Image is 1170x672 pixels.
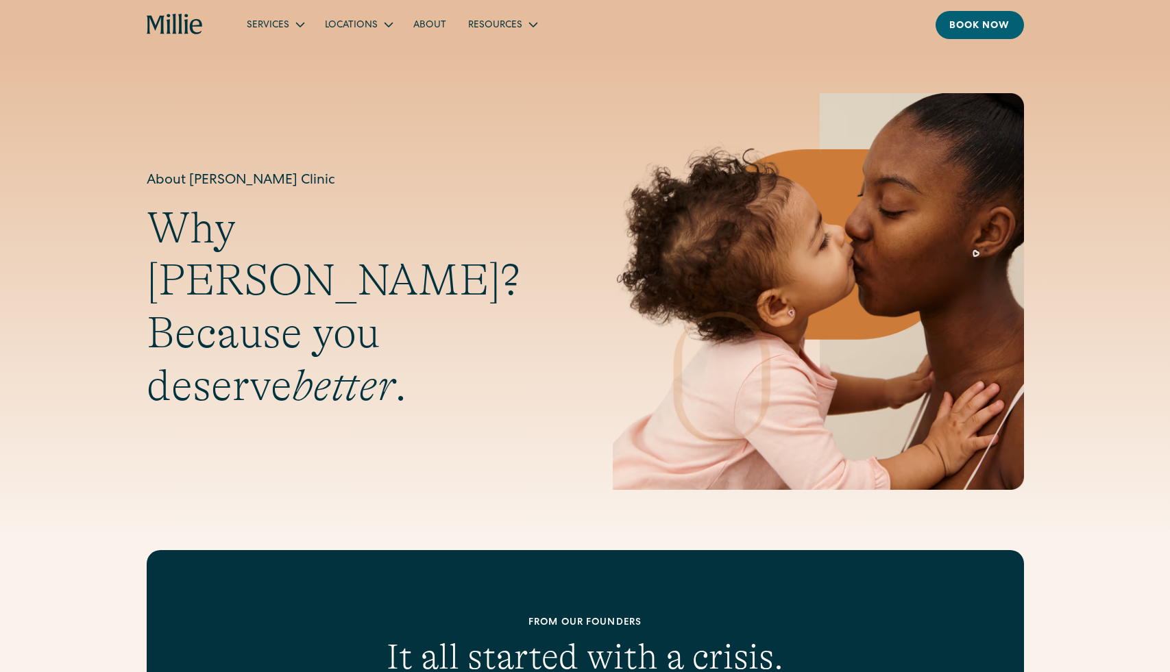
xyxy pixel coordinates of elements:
h1: About [PERSON_NAME] Clinic [147,171,558,191]
div: Resources [457,13,547,36]
div: Book now [949,19,1010,34]
a: About [402,13,457,36]
div: Locations [325,18,378,33]
div: Services [247,18,289,33]
div: From our founders [234,616,936,630]
a: home [147,14,204,36]
div: Resources [468,18,522,33]
div: Locations [314,13,402,36]
div: Services [236,13,314,36]
h2: Why [PERSON_NAME]? Because you deserve . [147,202,558,412]
img: Mother and baby sharing a kiss, highlighting the emotional bond and nurturing care at the heart o... [613,93,1024,490]
em: better [292,361,395,410]
a: Book now [936,11,1024,39]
